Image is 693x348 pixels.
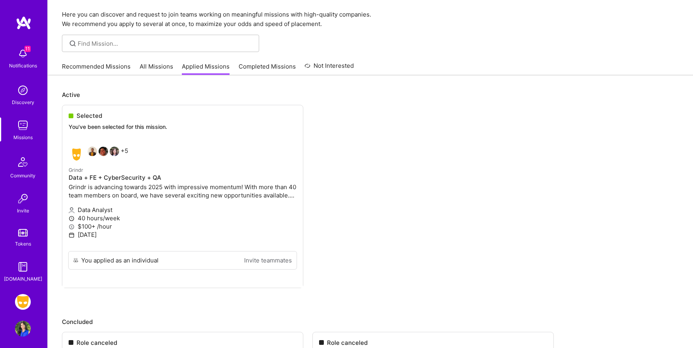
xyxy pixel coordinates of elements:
[13,153,32,171] img: Community
[15,321,31,337] img: User Avatar
[15,82,31,98] img: discovery
[13,294,33,310] a: Grindr: Data + FE + CyberSecurity + QA
[304,61,354,75] a: Not Interested
[68,39,77,48] i: icon SearchGrey
[140,62,173,75] a: All Missions
[62,318,679,326] p: Concluded
[15,294,31,310] img: Grindr: Data + FE + CyberSecurity + QA
[62,10,679,29] p: Here you can discover and request to join teams working on meaningful missions with high-quality ...
[12,98,34,106] div: Discovery
[10,171,35,180] div: Community
[16,16,32,30] img: logo
[239,62,296,75] a: Completed Missions
[13,133,33,141] div: Missions
[17,207,29,215] div: Invite
[62,62,131,75] a: Recommended Missions
[15,46,31,61] img: bell
[15,191,31,207] img: Invite
[62,91,679,99] p: Active
[24,46,31,52] span: 11
[15,117,31,133] img: teamwork
[78,39,253,48] input: Find Mission...
[9,61,37,70] div: Notifications
[15,240,31,248] div: Tokens
[182,62,230,75] a: Applied Missions
[4,275,42,283] div: [DOMAIN_NAME]
[15,259,31,275] img: guide book
[18,229,28,236] img: tokens
[13,321,33,337] a: User Avatar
